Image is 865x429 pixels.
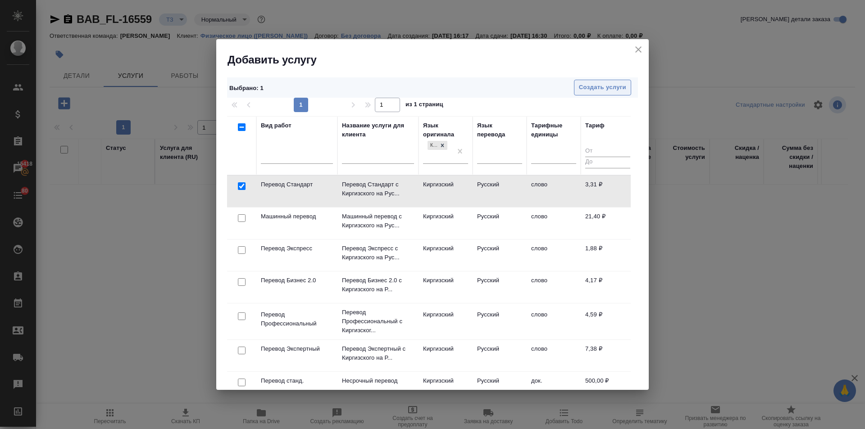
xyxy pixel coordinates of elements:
p: Перевод Стандарт с Киргизского на Рус... [342,180,414,198]
p: Перевод Экспресс с Киргизского на Рус... [342,244,414,262]
div: Вид работ [261,121,291,130]
td: Киргизский [419,340,473,371]
div: Язык перевода [477,121,522,139]
p: Машинный перевод с Киргизского на Рус... [342,212,414,230]
div: Тариф [585,121,605,130]
td: 7,38 ₽ [581,340,635,371]
div: Тарифные единицы [531,121,576,139]
td: Русский [473,372,527,403]
div: Киргизский [428,141,437,150]
p: Перевод станд. несрочный [261,376,333,394]
td: слово [527,208,581,239]
td: Русский [473,306,527,337]
button: Создать услуги [574,80,631,95]
input: От [585,146,630,157]
td: Русский [473,208,527,239]
td: 4,59 ₽ [581,306,635,337]
div: Киргизский [427,140,448,151]
td: Русский [473,176,527,207]
td: Киргизский [419,239,473,271]
td: Киргизский [419,271,473,303]
td: Киргизский [419,372,473,403]
td: 4,17 ₽ [581,271,635,303]
input: До [585,157,630,168]
td: слово [527,340,581,371]
td: слово [527,239,581,271]
td: 3,31 ₽ [581,176,635,207]
p: Перевод Экспертный [261,344,333,353]
td: Киргизский [419,176,473,207]
td: 1,88 ₽ [581,239,635,271]
td: Киргизский [419,306,473,337]
span: Выбрано : 1 [229,85,264,91]
h2: Добавить услугу [228,53,649,67]
p: Несрочный перевод стандартных докумен... [342,376,414,394]
p: Машинный перевод [261,212,333,221]
p: Перевод Экспертный с Киргизского на Р... [342,344,414,362]
td: Русский [473,271,527,303]
p: Перевод Профессиональный [261,310,333,328]
button: close [632,43,645,56]
td: слово [527,271,581,303]
span: Создать услуги [579,82,626,93]
td: 21,40 ₽ [581,208,635,239]
p: Перевод Бизнес 2.0 с Киргизского на Р... [342,276,414,294]
td: Киргизский [419,208,473,239]
div: Название услуги для клиента [342,121,414,139]
td: Русский [473,340,527,371]
p: Перевод Профессиональный с Киргизског... [342,308,414,335]
td: док. [527,372,581,403]
p: Перевод Экспресс [261,244,333,253]
td: слово [527,176,581,207]
span: из 1 страниц [405,99,443,112]
p: Перевод Бизнес 2.0 [261,276,333,285]
div: Язык оригинала [423,121,468,139]
td: 500,00 ₽ [581,372,635,403]
td: слово [527,306,581,337]
td: Русский [473,239,527,271]
p: Перевод Стандарт [261,180,333,189]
